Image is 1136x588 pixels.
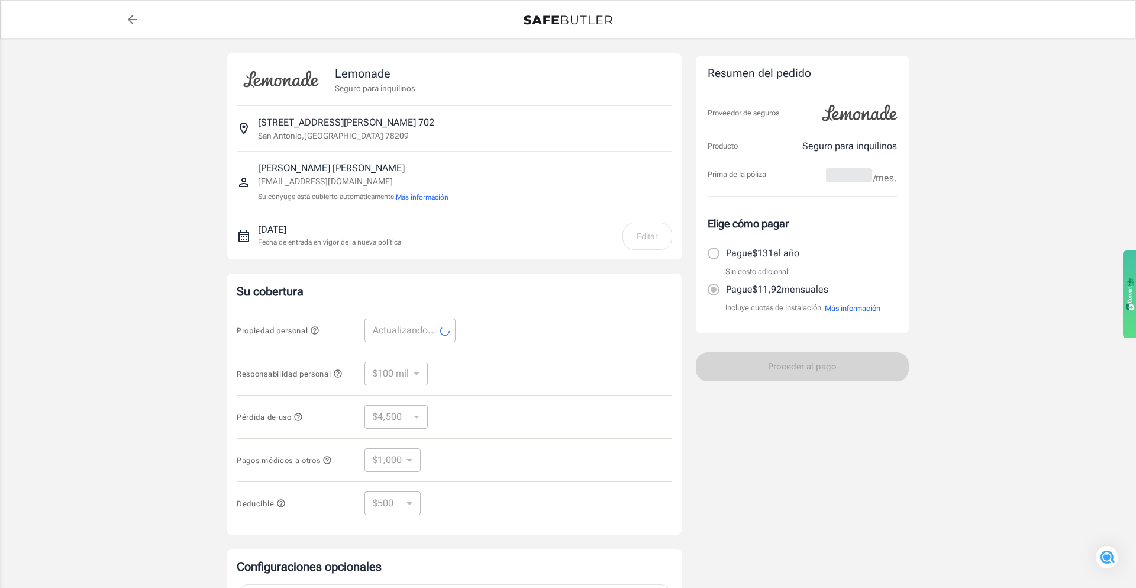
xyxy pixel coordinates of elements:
img: Limonada [815,97,904,130]
font: /mes. [873,172,897,184]
font: Seguro para inquilinos [335,83,415,93]
img: Volver a las citas [524,15,612,25]
svg: Nueva fecha de inicio de la póliza [237,229,251,243]
font: Su cónyuge está cubierto automáticamente. [258,192,396,201]
a: volver a las citas [121,8,144,31]
button: Pérdida de uso [237,410,303,424]
font: Su cobertura [237,284,304,298]
font: al año [773,248,799,259]
font: Resumen del pedido [708,66,811,80]
font: Pague [726,284,753,295]
font: $131 [753,248,773,259]
font: Más información [396,193,448,201]
font: Pague [726,248,753,259]
p: Lemonade [335,65,415,82]
font: Prima de la póliza [708,170,766,179]
font: Pérdida de uso [237,413,292,422]
button: Pagos médicos a otros [237,453,332,467]
font: [DATE] [258,224,286,235]
font: Fecha de entrada en vigor de la nueva política [258,238,401,246]
font: Propiedad personal [237,326,308,335]
font: Pagos médicos a otros [237,456,320,465]
font: Incluye cuotas de instalación. [725,303,824,312]
button: Deducible [237,496,286,510]
img: gdzwAHDJa65OwAAAABJRU5ErkJggg== [1126,278,1135,310]
p: [PERSON_NAME] [PERSON_NAME] [258,161,448,175]
button: Responsabilidad personal [237,367,343,381]
svg: Persona asegurada [237,175,251,189]
font: Elige cómo pagar [708,217,789,230]
font: , [302,131,304,140]
font: Configuraciones opcionales [237,560,382,574]
button: Propiedad personal [237,323,319,338]
img: Limonada [237,63,325,96]
font: Más información [825,304,880,313]
button: Más información [825,302,880,314]
font: Sin costo adicional [725,267,788,276]
font: mensuales [782,284,828,295]
p: [EMAIL_ADDRESS][DOMAIN_NAME] [258,175,448,188]
font: [GEOGRAPHIC_DATA] [304,131,383,140]
font: Seguro para inquilinos [802,140,897,152]
button: Más información [396,191,448,203]
font: Responsabilidad personal [237,369,331,378]
font: Deducible [237,499,274,508]
font: 78209 [385,131,409,140]
font: Producto [708,142,738,150]
font: San Antonio [258,131,302,140]
svg: Dirección asegurada [237,121,251,136]
p: [STREET_ADDRESS][PERSON_NAME] 702 [258,115,434,130]
font: Proveedor de seguros [708,108,779,117]
font: $11,92 [753,284,782,295]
